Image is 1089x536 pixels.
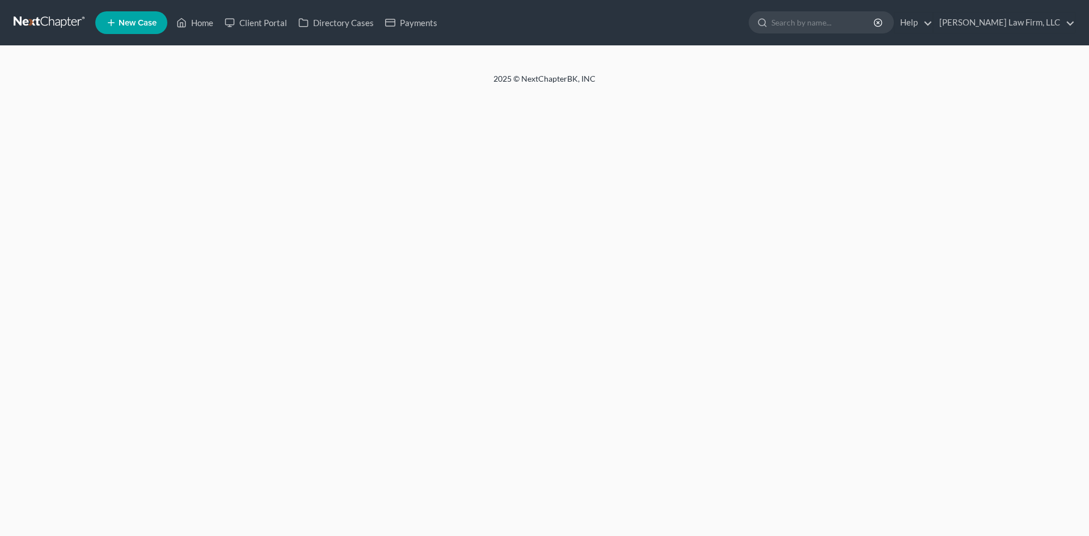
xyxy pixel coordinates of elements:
a: Client Portal [219,12,293,33]
a: Payments [379,12,443,33]
a: Help [894,12,932,33]
div: 2025 © NextChapterBK, INC [221,73,868,94]
a: Directory Cases [293,12,379,33]
input: Search by name... [771,12,875,33]
span: New Case [119,19,157,27]
a: Home [171,12,219,33]
a: [PERSON_NAME] Law Firm, LLC [934,12,1075,33]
